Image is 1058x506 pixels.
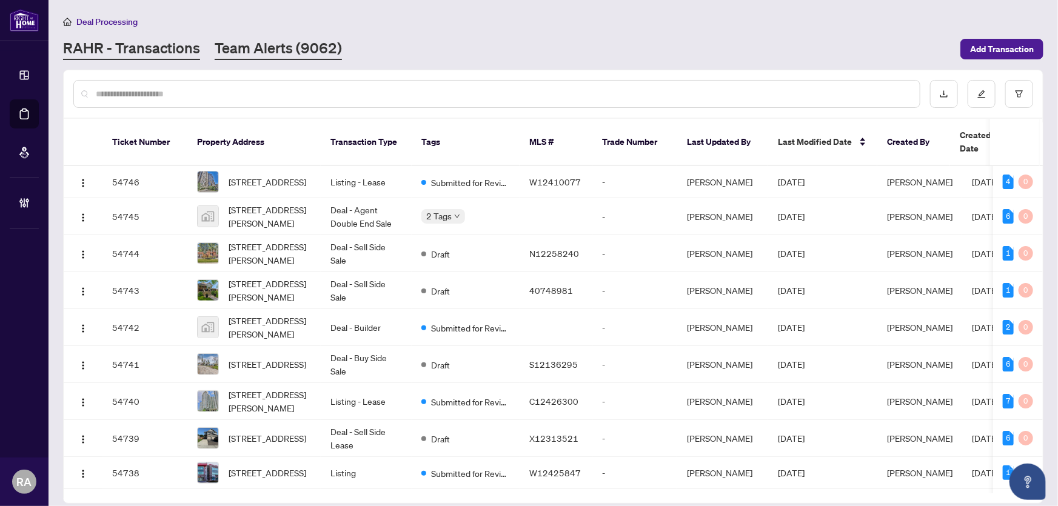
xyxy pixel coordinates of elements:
img: Logo [78,434,88,444]
th: Last Updated By [677,119,768,166]
span: Draft [431,432,450,445]
td: [PERSON_NAME] [677,272,768,309]
img: Logo [78,250,88,259]
th: Created Date [950,119,1035,166]
th: Last Modified Date [768,119,877,166]
span: [DATE] [972,285,999,296]
span: [DATE] [778,467,805,478]
span: [PERSON_NAME] [887,359,953,370]
div: 0 [1019,394,1033,408]
img: Logo [78,469,88,479]
td: [PERSON_NAME] [677,383,768,420]
th: Trade Number [592,119,677,166]
span: [PERSON_NAME] [887,467,953,478]
img: Logo [78,178,88,188]
span: [STREET_ADDRESS][PERSON_NAME] [229,314,311,341]
td: Deal - Sell Side Sale [321,272,412,309]
span: 2 Tags [426,209,452,223]
span: [PERSON_NAME] [887,433,953,444]
td: 54739 [102,420,187,457]
td: - [592,166,677,198]
button: Logo [73,428,93,448]
div: 7 [1003,394,1014,408]
th: Created By [877,119,950,166]
span: [DATE] [778,396,805,407]
button: Logo [73,355,93,374]
div: 4 [1003,175,1014,189]
td: - [592,198,677,235]
div: 6 [1003,209,1014,224]
div: 1 [1003,246,1014,261]
span: Submitted for Review [431,395,510,408]
span: [PERSON_NAME] [887,396,953,407]
span: Add Transaction [970,39,1034,59]
td: - [592,420,677,457]
span: Created Date [960,128,1011,155]
td: Deal - Sell Side Lease [321,420,412,457]
span: Submitted for Review [431,321,510,335]
button: Logo [73,463,93,482]
a: Team Alerts (9062) [215,38,342,60]
span: Submitted for Review [431,176,510,189]
span: N12258240 [529,248,579,259]
span: edit [977,90,986,98]
span: S12136295 [529,359,578,370]
td: - [592,272,677,309]
button: Logo [73,244,93,263]
td: Listing - Lease [321,383,412,420]
span: [DATE] [972,359,999,370]
span: [DATE] [778,433,805,444]
span: [DATE] [972,322,999,333]
span: [STREET_ADDRESS][PERSON_NAME] [229,240,311,267]
div: 0 [1019,357,1033,371]
span: [DATE] [972,248,999,259]
span: [PERSON_NAME] [887,211,953,222]
td: [PERSON_NAME] [677,309,768,346]
div: 1 [1003,465,1014,480]
span: [DATE] [778,285,805,296]
span: [DATE] [972,467,999,478]
span: W12410077 [529,176,581,187]
span: Draft [431,247,450,261]
span: W12425847 [529,467,581,478]
td: Deal - Builder [321,309,412,346]
span: [STREET_ADDRESS][PERSON_NAME] [229,203,311,230]
th: Ticket Number [102,119,187,166]
span: [STREET_ADDRESS][PERSON_NAME] [229,277,311,304]
span: [DATE] [972,176,999,187]
td: Listing - Lease [321,166,412,198]
div: 0 [1019,246,1033,261]
button: edit [968,80,996,108]
td: Deal - Agent Double End Sale [321,198,412,235]
span: [PERSON_NAME] [887,322,953,333]
td: - [592,235,677,272]
span: [DATE] [778,248,805,259]
td: 54743 [102,272,187,309]
td: Deal - Sell Side Sale [321,235,412,272]
img: thumbnail-img [198,354,218,375]
img: thumbnail-img [198,317,218,338]
td: - [592,383,677,420]
span: [DATE] [972,211,999,222]
span: [PERSON_NAME] [887,176,953,187]
span: [DATE] [778,211,805,222]
div: 6 [1003,357,1014,371]
span: Submitted for Review [431,467,510,480]
button: download [930,80,958,108]
td: Listing [321,457,412,489]
button: Logo [73,391,93,411]
span: [DATE] [972,433,999,444]
th: Transaction Type [321,119,412,166]
td: - [592,346,677,383]
td: 54744 [102,235,187,272]
span: [STREET_ADDRESS] [229,358,306,371]
span: 40748981 [529,285,573,296]
button: Logo [73,281,93,300]
span: [DATE] [778,359,805,370]
span: Draft [431,358,450,371]
td: [PERSON_NAME] [677,198,768,235]
div: 0 [1019,320,1033,335]
td: - [592,457,677,489]
div: 1 [1003,283,1014,298]
span: Draft [431,284,450,298]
